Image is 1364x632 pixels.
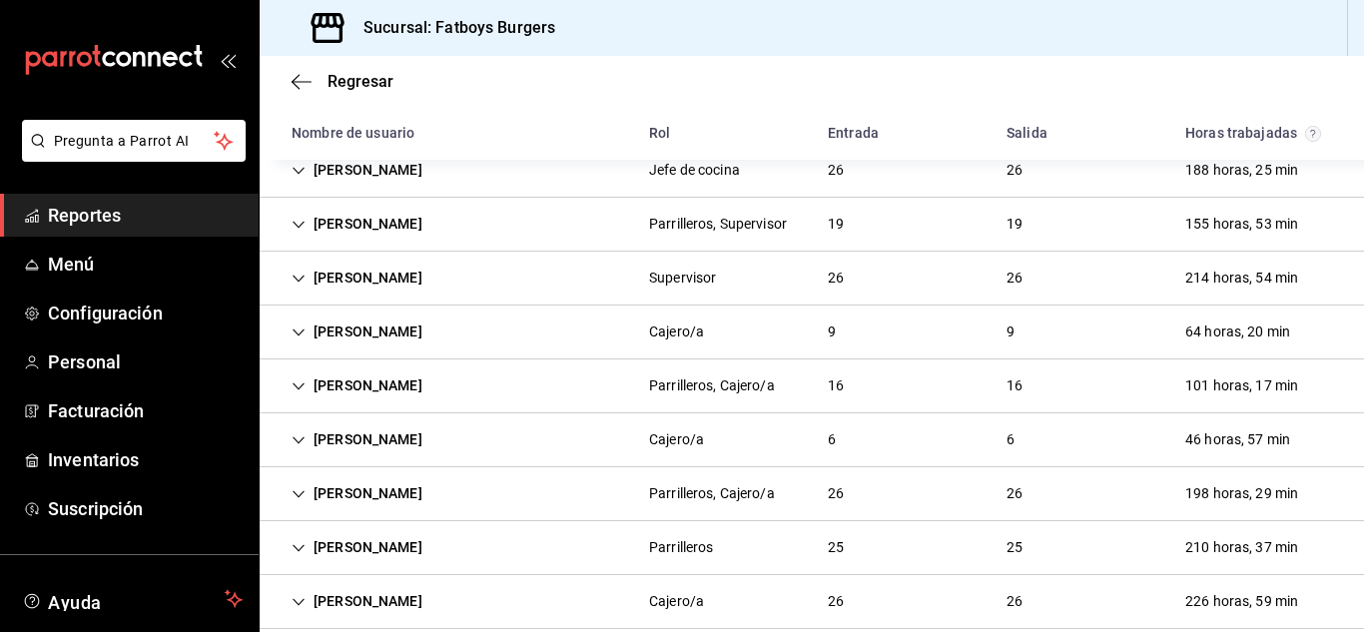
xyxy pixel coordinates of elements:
div: Parrilleros, Cajero/a [649,483,775,504]
span: Reportes [48,202,243,229]
div: Supervisor [649,268,716,289]
div: Row [260,359,1364,413]
div: Row [260,198,1364,252]
div: Cajero/a [649,429,704,450]
span: Pregunta a Parrot AI [54,131,215,152]
div: Cell [1169,206,1314,243]
div: Cell [276,314,438,350]
span: Inventarios [48,446,243,473]
div: Cell [276,421,438,458]
div: Cell [633,152,756,189]
div: Cell [633,583,720,620]
span: Facturación [48,397,243,424]
div: Cell [1169,583,1314,620]
div: Cell [1169,314,1306,350]
div: Cell [812,421,852,458]
div: HeadCell [276,115,633,152]
div: Cell [991,421,1030,458]
div: Cell [991,583,1038,620]
span: Regresar [328,72,393,91]
div: Cajero/a [649,321,704,342]
div: HeadCell [1169,115,1348,152]
div: Row [260,467,1364,521]
div: HeadCell [812,115,991,152]
div: Cell [276,206,438,243]
div: Cell [633,260,732,297]
div: Cell [1169,529,1314,566]
div: Jefe de cocina [649,160,740,181]
div: Parrilleros, Cajero/a [649,375,775,396]
div: Parrilleros [649,537,713,558]
div: Cell [991,260,1038,297]
div: Cell [633,367,791,404]
div: Cell [991,529,1038,566]
div: Row [260,144,1364,198]
div: Cell [276,152,438,189]
div: Cell [991,475,1038,512]
div: Row [260,521,1364,575]
div: Row [260,413,1364,467]
div: Row [260,306,1364,359]
div: Cell [991,314,1030,350]
div: Row [260,575,1364,629]
div: Cell [276,583,438,620]
span: Configuración [48,300,243,326]
span: Ayuda [48,587,217,611]
svg: El total de horas trabajadas por usuario es el resultado de la suma redondeada del registro de ho... [1305,126,1321,142]
div: Cell [812,367,860,404]
div: Cajero/a [649,591,704,612]
button: open_drawer_menu [220,52,236,68]
div: Cell [1169,475,1314,512]
div: Parrilleros, Supervisor [649,214,787,235]
div: Cell [276,260,438,297]
div: Cell [1169,367,1314,404]
div: Cell [812,152,860,189]
div: Cell [276,529,438,566]
div: Cell [812,583,860,620]
div: Cell [1169,152,1314,189]
div: Cell [812,206,860,243]
a: Pregunta a Parrot AI [14,145,246,166]
button: Pregunta a Parrot AI [22,120,246,162]
div: Cell [1169,421,1306,458]
span: Personal [48,348,243,375]
div: HeadCell [633,115,812,152]
div: Cell [276,367,438,404]
span: Suscripción [48,495,243,522]
div: Cell [812,475,860,512]
div: Cell [633,529,729,566]
div: Cell [812,260,860,297]
div: Cell [991,206,1038,243]
h3: Sucursal: Fatboys Burgers [347,16,555,40]
div: Cell [1169,260,1314,297]
div: Cell [991,367,1038,404]
div: Cell [633,421,720,458]
span: Menú [48,251,243,278]
div: Cell [633,475,791,512]
button: Regresar [292,72,393,91]
div: Cell [633,206,803,243]
div: Cell [276,475,438,512]
div: Cell [633,314,720,350]
div: Cell [991,152,1038,189]
div: HeadCell [991,115,1169,152]
div: Row [260,252,1364,306]
div: Cell [812,529,860,566]
div: Head [260,107,1364,160]
div: Cell [812,314,852,350]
